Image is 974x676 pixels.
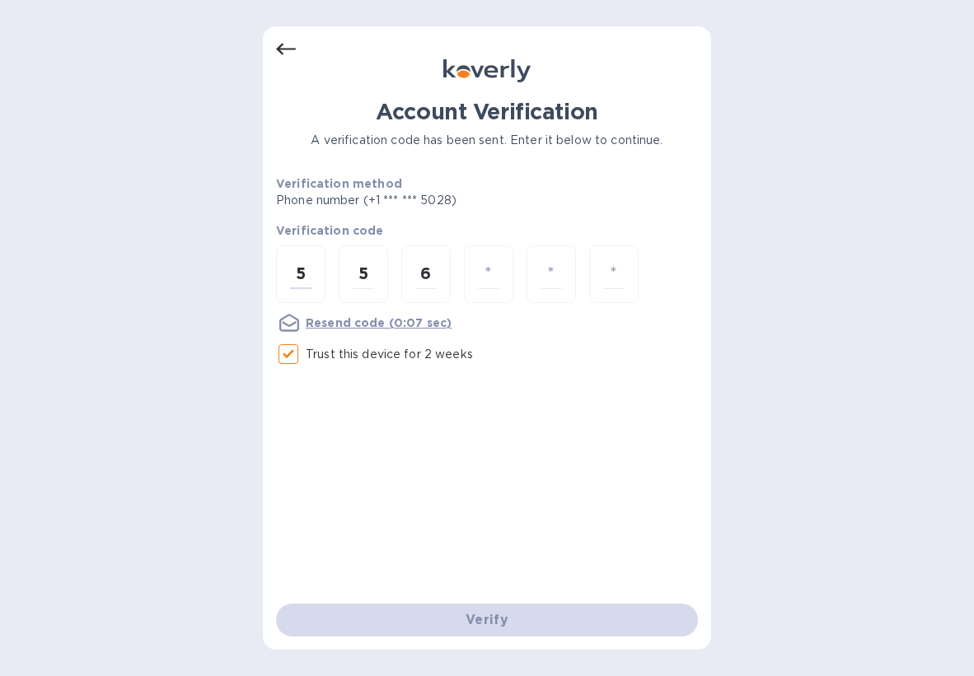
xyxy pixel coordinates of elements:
p: Phone number (+1 *** *** 5028) [276,192,583,209]
b: Verification method [276,177,402,190]
p: A verification code has been sent. Enter it below to continue. [276,132,698,149]
u: Resend code (0:07 sec) [306,316,452,329]
h1: Account Verification [276,99,698,125]
p: Verification code [276,222,698,239]
p: Trust this device for 2 weeks [306,346,473,363]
